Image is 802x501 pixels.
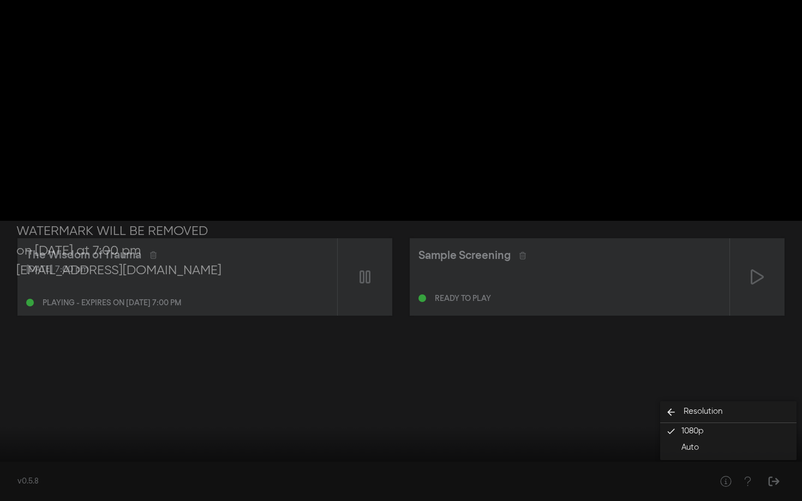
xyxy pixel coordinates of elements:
button: Help [737,470,758,492]
span: 1080p [681,425,704,438]
button: Auto [660,439,797,456]
button: Resolution [660,401,797,423]
button: Sign Out [763,470,785,492]
i: done [663,426,681,436]
span: Auto [681,442,699,454]
i: arrow_back [660,407,682,418]
span: Resolution [684,406,722,418]
div: v0.5.8 [17,476,693,487]
button: Help [715,470,737,492]
button: 1080p [660,423,797,439]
